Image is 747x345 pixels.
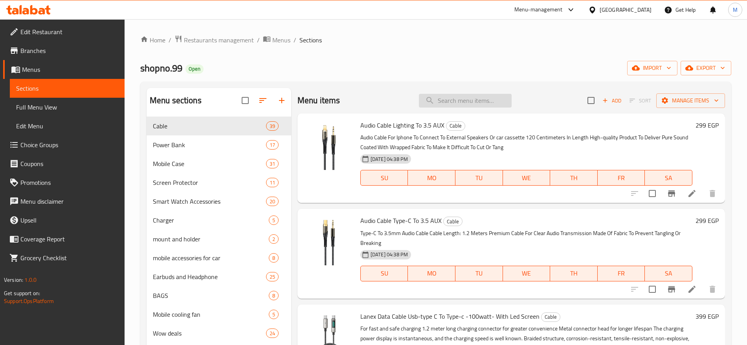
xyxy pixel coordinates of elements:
[266,179,278,186] span: 11
[411,268,452,279] span: MO
[266,329,279,338] div: items
[266,178,279,187] div: items
[598,266,645,281] button: FR
[174,35,254,45] a: Restaurants management
[663,96,719,106] span: Manage items
[22,65,118,74] span: Menus
[169,35,171,45] li: /
[153,159,266,168] span: Mobile Case
[364,172,405,184] span: SU
[696,215,719,226] h6: 299 EGP
[20,215,118,225] span: Upsell
[3,211,125,230] a: Upsell
[153,291,269,300] span: BAGS
[185,66,204,72] span: Open
[644,185,661,202] span: Select to update
[153,121,266,131] div: Cable
[656,93,725,108] button: Manage items
[269,292,278,299] span: 8
[550,170,598,186] button: TH
[446,121,465,131] div: Cable
[269,311,278,318] span: 5
[601,96,622,105] span: Add
[645,170,692,186] button: SA
[553,268,595,279] span: TH
[703,184,722,203] button: delete
[506,268,547,279] span: WE
[4,296,54,306] a: Support.OpsPlatform
[20,27,118,37] span: Edit Restaurant
[266,273,278,281] span: 25
[153,253,269,263] span: mobile accessories for car
[237,92,253,109] span: Select all sections
[3,135,125,154] a: Choice Groups
[153,178,266,187] span: Screen Protector
[153,272,266,281] span: Earbuds and Headphone
[269,310,279,319] div: items
[503,266,551,281] button: WE
[687,285,697,294] a: Edit menu item
[153,329,266,338] div: Wow deals
[514,5,563,15] div: Menu-management
[459,268,500,279] span: TU
[446,121,465,130] span: Cable
[147,117,291,135] div: Cable39
[419,94,512,108] input: search
[269,291,279,300] div: items
[443,217,463,226] div: Cable
[140,59,182,77] span: shopno.99
[147,305,291,324] div: Mobile cooling fan5
[147,154,291,173] div: Mobile Case31
[627,61,677,75] button: import
[269,254,278,262] span: 8
[147,192,291,211] div: Smart Watch Accessories20
[662,184,681,203] button: Branch-specific-item
[16,121,118,131] span: Edit Menu
[153,234,269,244] span: mount and holder
[360,133,692,152] p: Audio Cable For Iphone To Connect To External Speakers Or car cassette 120 Centimeters In Length ...
[304,215,354,265] img: Audio Cable Type-C To 3.5 AUX
[733,5,738,14] span: M
[16,84,118,93] span: Sections
[266,159,279,168] div: items
[10,98,125,117] a: Full Menu View
[3,192,125,211] a: Menu disclaimer
[600,5,652,14] div: [GEOGRAPHIC_DATA]
[687,189,697,198] a: Edit menu item
[411,172,452,184] span: MO
[147,230,291,248] div: mount and holder2
[153,310,269,319] span: Mobile cooling fan
[360,215,442,226] span: Audio Cable Type-C To 3.5 AUX
[408,266,455,281] button: MO
[681,61,731,75] button: export
[147,267,291,286] div: Earbuds and Headphone25
[269,253,279,263] div: items
[506,172,547,184] span: WE
[16,102,118,112] span: Full Menu View
[360,119,444,131] span: Audio Cable Lighting To 3.5 AUX
[360,310,540,322] span: Lanex Data Cable Usb-type C To Type-c -100watt- With Led Screen
[648,268,689,279] span: SA
[304,120,354,170] img: Audio Cable Lighting To 3.5 AUX
[10,117,125,135] a: Edit Menu
[550,266,598,281] button: TH
[269,234,279,244] div: items
[4,275,23,285] span: Version:
[4,288,40,298] span: Get support on:
[147,173,291,192] div: Screen Protector11
[599,95,624,107] button: Add
[20,159,118,168] span: Coupons
[140,35,165,45] a: Home
[153,197,266,206] div: Smart Watch Accessories
[696,311,719,322] h6: 399 EGP
[20,197,118,206] span: Menu disclaimer
[662,280,681,299] button: Branch-specific-item
[601,172,642,184] span: FR
[147,248,291,267] div: mobile accessories for car8
[687,63,725,73] span: export
[553,172,595,184] span: TH
[150,95,202,106] h2: Menu sections
[598,170,645,186] button: FR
